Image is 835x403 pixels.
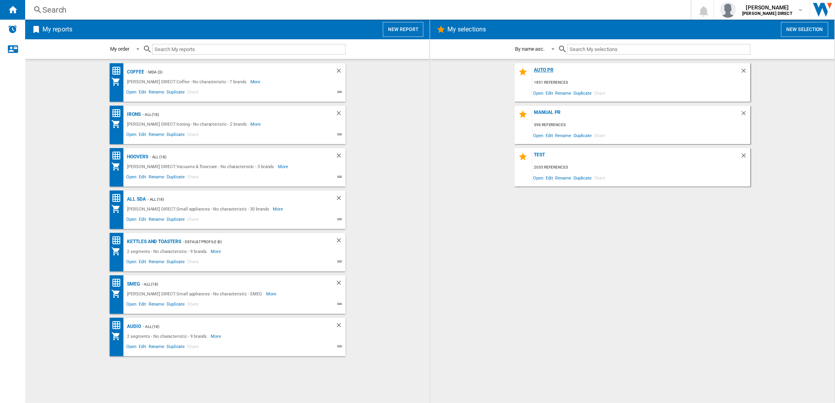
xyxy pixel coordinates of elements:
[146,194,320,204] div: - ALL (18)
[125,131,138,140] span: Open
[141,322,319,332] div: - ALL (18)
[138,216,147,225] span: Edit
[112,236,125,245] div: Price Ranking
[335,194,346,204] div: Delete
[251,119,262,129] span: More
[186,173,200,183] span: Share
[593,172,607,183] span: Share
[125,162,278,171] div: [PERSON_NAME] DIRECT:Vacuums & floorcare - No characteristic - 3 brands
[740,67,750,78] div: Delete
[112,66,125,76] div: Price Ranking
[532,110,740,120] div: MANUAL PR
[166,258,186,267] span: Duplicate
[125,152,148,162] div: Hoovers
[112,289,125,299] div: My Assortment
[112,332,125,341] div: My Assortment
[335,67,346,77] div: Delete
[166,173,186,183] span: Duplicate
[112,119,125,129] div: My Assortment
[112,204,125,214] div: My Assortment
[186,343,200,352] span: Share
[572,130,593,141] span: Duplicate
[138,300,147,310] span: Edit
[186,216,200,225] span: Share
[147,88,166,98] span: Rename
[335,237,346,247] div: Delete
[266,289,278,299] span: More
[532,88,545,98] span: Open
[112,321,125,330] div: Price Ranking
[446,22,487,37] h2: My selections
[125,67,144,77] div: Coffee
[532,152,740,163] div: Test
[572,172,593,183] span: Duplicate
[166,343,186,352] span: Duplicate
[572,88,593,98] span: Duplicate
[554,172,572,183] span: Rename
[125,289,267,299] div: [PERSON_NAME] DIRECT:Small appliances - No characteristic - SMEG
[273,204,285,214] span: More
[112,77,125,86] div: My Assortment
[532,67,740,78] div: AUTO PR
[147,173,166,183] span: Rename
[125,77,250,86] div: [PERSON_NAME] DIRECT:Coffee - No characteristic - 7 brands
[42,4,670,15] div: Search
[335,279,346,289] div: Delete
[147,258,166,267] span: Rename
[544,172,554,183] span: Edit
[211,332,222,341] span: More
[742,11,793,16] b: [PERSON_NAME] DIRECT
[166,300,186,310] span: Duplicate
[148,152,320,162] div: - ALL (18)
[138,131,147,140] span: Edit
[781,22,828,37] button: New selection
[186,258,200,267] span: Share
[125,258,138,267] span: Open
[166,131,186,140] span: Duplicate
[125,119,251,129] div: [PERSON_NAME] DIRECT:Ironing - No characteristic - 2 brands
[125,216,138,225] span: Open
[742,4,793,11] span: [PERSON_NAME]
[211,247,222,256] span: More
[335,322,346,332] div: Delete
[335,110,346,119] div: Delete
[112,278,125,288] div: Price Ranking
[532,130,545,141] span: Open
[278,162,289,171] span: More
[140,279,319,289] div: - ALL (18)
[41,22,74,37] h2: My reports
[112,162,125,171] div: My Assortment
[152,44,346,55] input: Search My reports
[740,152,750,163] div: Delete
[544,130,554,141] span: Edit
[593,88,607,98] span: Share
[125,332,211,341] div: 2 segments - No characteristic - 9 brands
[740,110,750,120] div: Delete
[147,300,166,310] span: Rename
[112,151,125,161] div: Price Ranking
[125,322,142,332] div: Audio
[147,131,166,140] span: Rename
[138,173,147,183] span: Edit
[125,300,138,310] span: Open
[125,279,140,289] div: SMEG
[138,343,147,352] span: Edit
[593,130,607,141] span: Share
[532,120,750,130] div: 396 references
[567,44,750,55] input: Search My selections
[515,46,545,52] div: By name asc.
[125,173,138,183] span: Open
[532,172,545,183] span: Open
[112,193,125,203] div: Price Ranking
[112,108,125,118] div: Price Ranking
[125,194,146,204] div: All SDA
[250,77,262,86] span: More
[720,2,736,18] img: profile.jpg
[125,204,273,214] div: [PERSON_NAME] DIRECT:Small appliances - No characteristic - 30 brands
[532,78,750,88] div: 1851 references
[125,237,181,247] div: Kettles and Toasters
[166,88,186,98] span: Duplicate
[383,22,423,37] button: New report
[125,247,211,256] div: 2 segments - No characteristic - 9 brands
[532,163,750,172] div: 2035 references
